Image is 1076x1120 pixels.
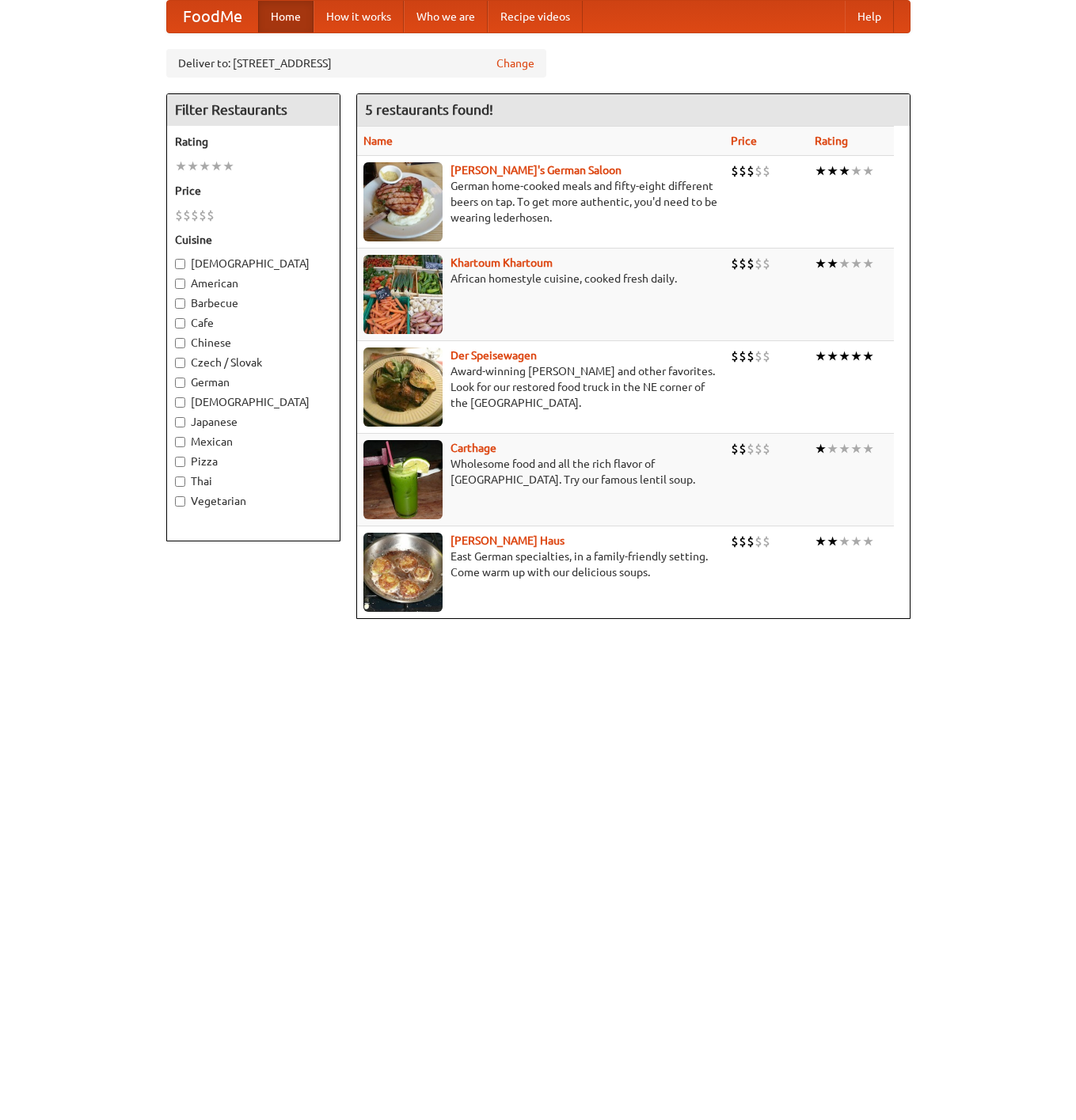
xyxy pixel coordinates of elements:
[175,259,185,269] input: [DEMOGRAPHIC_DATA]
[815,162,827,180] li: ★
[451,534,565,547] a: [PERSON_NAME] Haus
[762,533,770,550] li: $
[404,1,488,32] a: Who we are
[739,347,747,365] li: $
[166,49,546,78] div: Deliver to: [STREET_ADDRESS]
[175,256,332,271] label: [DEMOGRAPHIC_DATA]
[850,440,862,457] li: ★
[731,162,739,180] li: $
[258,1,314,32] a: Home
[175,279,185,289] input: American
[175,355,332,370] label: Czech / Slovak
[862,255,874,272] li: ★
[175,183,332,199] h5: Price
[363,456,718,488] p: Wholesome food and all the rich flavor of [GEOGRAPHIC_DATA]. Try our famous lentil soup.
[747,440,755,457] li: $
[363,162,443,241] img: esthers.jpg
[862,347,874,365] li: ★
[175,496,185,507] input: Vegetarian
[827,440,838,457] li: ★
[175,158,187,175] li: ★
[739,440,747,457] li: $
[838,255,850,272] li: ★
[314,1,404,32] a: How it works
[175,315,332,331] label: Cafe
[175,378,185,388] input: German
[363,549,718,580] p: East German specialties, in a family-friendly setting. Come warm up with our delicious soups.
[762,347,770,365] li: $
[363,440,443,519] img: carthage.jpg
[862,533,874,550] li: ★
[739,533,747,550] li: $
[731,440,739,457] li: $
[175,232,332,248] h5: Cuisine
[199,158,211,175] li: ★
[731,347,739,365] li: $
[845,1,894,32] a: Help
[755,255,762,272] li: $
[175,298,185,309] input: Barbecue
[175,358,185,368] input: Czech / Slovak
[838,162,850,180] li: ★
[850,162,862,180] li: ★
[815,440,827,457] li: ★
[827,162,838,180] li: ★
[222,158,234,175] li: ★
[731,533,739,550] li: $
[167,94,340,126] h4: Filter Restaurants
[496,55,534,71] a: Change
[175,207,183,224] li: $
[183,207,191,224] li: $
[175,335,332,351] label: Chinese
[175,454,332,469] label: Pizza
[175,473,332,489] label: Thai
[199,207,207,224] li: $
[850,347,862,365] li: ★
[175,394,332,410] label: [DEMOGRAPHIC_DATA]
[175,437,185,447] input: Mexican
[739,162,747,180] li: $
[451,256,553,269] b: Khartoum Khartoum
[755,162,762,180] li: $
[175,275,332,291] label: American
[731,135,757,147] a: Price
[747,162,755,180] li: $
[451,164,622,177] a: [PERSON_NAME]'s German Saloon
[175,476,185,487] input: Thai
[488,1,583,32] a: Recipe videos
[815,135,848,147] a: Rating
[815,347,827,365] li: ★
[451,442,496,454] a: Carthage
[827,255,838,272] li: ★
[762,440,770,457] li: $
[363,178,718,226] p: German home-cooked meals and fifty-eight different beers on tap. To get more authentic, you'd nee...
[762,162,770,180] li: $
[175,493,332,509] label: Vegetarian
[175,134,332,150] h5: Rating
[451,349,537,362] a: Der Speisewagen
[363,363,718,411] p: Award-winning [PERSON_NAME] and other favorites. Look for our restored food truck in the NE corne...
[838,533,850,550] li: ★
[211,158,222,175] li: ★
[187,158,199,175] li: ★
[747,255,755,272] li: $
[167,1,258,32] a: FoodMe
[862,162,874,180] li: ★
[850,533,862,550] li: ★
[175,414,332,430] label: Japanese
[815,533,827,550] li: ★
[862,440,874,457] li: ★
[739,255,747,272] li: $
[175,318,185,328] input: Cafe
[850,255,862,272] li: ★
[838,347,850,365] li: ★
[363,533,443,612] img: kohlhaus.jpg
[755,347,762,365] li: $
[363,347,443,427] img: speisewagen.jpg
[175,338,185,348] input: Chinese
[747,533,755,550] li: $
[175,295,332,311] label: Barbecue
